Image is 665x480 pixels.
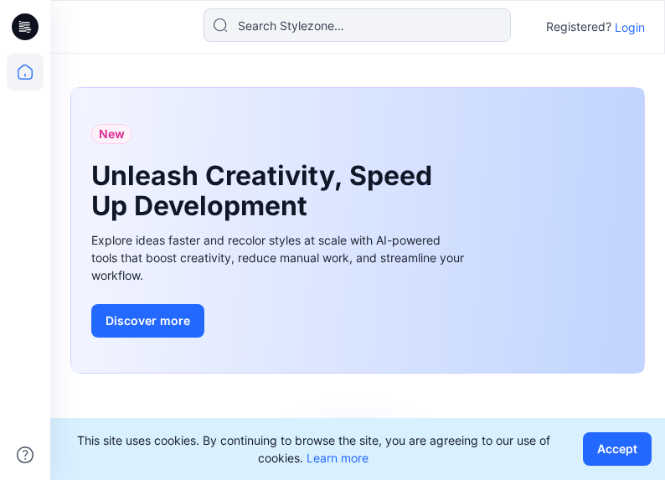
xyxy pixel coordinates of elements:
p: Registered? [546,17,611,37]
a: Learn more [307,451,369,465]
p: Login [615,18,645,36]
button: Accept [583,432,652,466]
a: Discover more [91,304,468,338]
input: Search Stylezone… [204,8,511,42]
button: Discover more [91,304,204,338]
div: Explore ideas faster and recolor styles at scale with AI-powered tools that boost creativity, red... [91,231,468,284]
p: This site uses cookies. By continuing to browse the site, you are agreeing to our use of cookies. [64,431,563,467]
h1: Unleash Creativity, Speed Up Development [91,161,443,221]
span: New [99,124,125,144]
